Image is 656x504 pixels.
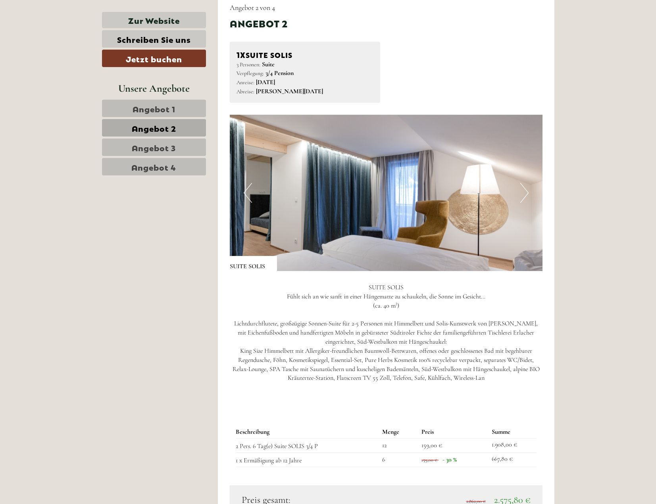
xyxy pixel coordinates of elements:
[489,426,537,438] th: Summe
[230,16,288,30] div: Angebot 2
[230,256,277,271] div: SUITE SOLIS
[200,23,301,29] div: Sie
[466,498,486,504] span: 2.862,00 €
[230,283,542,392] p: SUITE SOLIS Fühlt sich an wie sanft in einer Hängematte zu schaukeln, die Sonne im Gesicht... (ca...
[421,441,442,449] span: 159,00 €
[230,115,542,271] img: image
[236,452,379,467] td: 1 x Ermäßigung ab 12 Jahre
[236,426,379,438] th: Beschreibung
[265,69,294,77] b: 3/4 Pension
[520,183,529,203] button: Next
[489,438,537,452] td: 1.908,00 €
[379,452,418,467] td: 6
[102,50,206,67] a: Jetzt buchen
[237,48,373,60] div: SUITE SOLIS
[132,142,176,153] span: Angebot 3
[237,70,264,77] small: Verpflegung:
[102,12,206,28] a: Zur Website
[196,21,307,46] div: Guten Tag, wie können wir Ihnen helfen?
[244,183,252,203] button: Previous
[132,122,176,133] span: Angebot 2
[236,438,379,452] td: 2 Pers. 6 Tag(e) Suite SOLIS 3/4 P
[262,60,275,68] b: Suite
[489,452,537,467] td: 667,80 €
[131,161,176,172] span: Angebot 4
[421,457,437,463] span: 159,00 €
[102,81,206,96] div: Unsere Angebote
[237,88,254,95] small: Abreise:
[256,78,275,86] b: [DATE]
[256,87,323,95] b: [PERSON_NAME][DATE]
[418,426,488,438] th: Preis
[237,48,246,60] b: 1x
[237,79,254,86] small: Anreise:
[379,438,418,452] td: 12
[230,3,275,12] span: Angebot 2 von 4
[142,6,171,19] div: [DATE]
[257,206,313,223] button: Senden
[237,61,260,68] small: 3 Personen:
[200,38,301,44] small: 11:10
[379,426,418,438] th: Menge
[442,456,457,464] span: - 30 %
[102,30,206,48] a: Schreiben Sie uns
[133,103,175,114] span: Angebot 1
